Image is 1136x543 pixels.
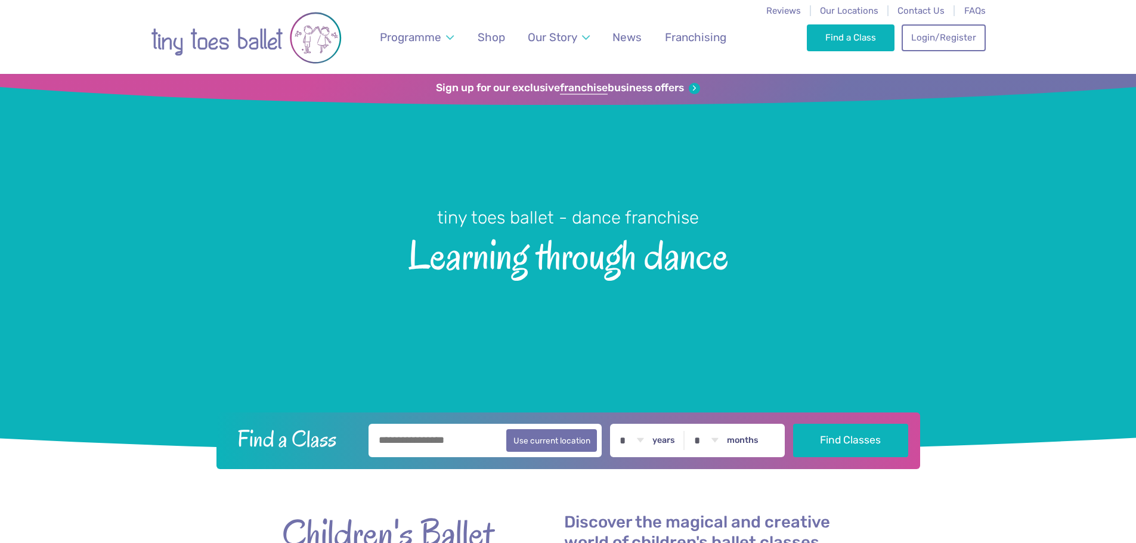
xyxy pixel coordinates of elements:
a: Reviews [766,5,801,16]
img: tiny toes ballet [151,8,342,68]
a: Our Story [522,23,595,51]
a: FAQs [964,5,986,16]
strong: franchise [560,82,608,95]
a: Find a Class [807,24,894,51]
a: Programme [374,23,459,51]
button: Use current location [506,429,598,452]
a: Login/Register [902,24,985,51]
button: Find Classes [793,424,908,457]
a: Sign up for our exclusivefranchisebusiness offers [436,82,700,95]
small: tiny toes ballet - dance franchise [437,207,699,228]
a: News [607,23,648,51]
span: Programme [380,30,441,44]
h2: Find a Class [228,424,360,454]
a: Contact Us [897,5,945,16]
a: Franchising [659,23,732,51]
span: Shop [478,30,505,44]
a: Shop [472,23,510,51]
span: Franchising [665,30,726,44]
label: years [652,435,675,446]
label: months [727,435,759,446]
span: Our Story [528,30,577,44]
a: Our Locations [820,5,878,16]
span: News [612,30,642,44]
span: Learning through dance [21,229,1115,278]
